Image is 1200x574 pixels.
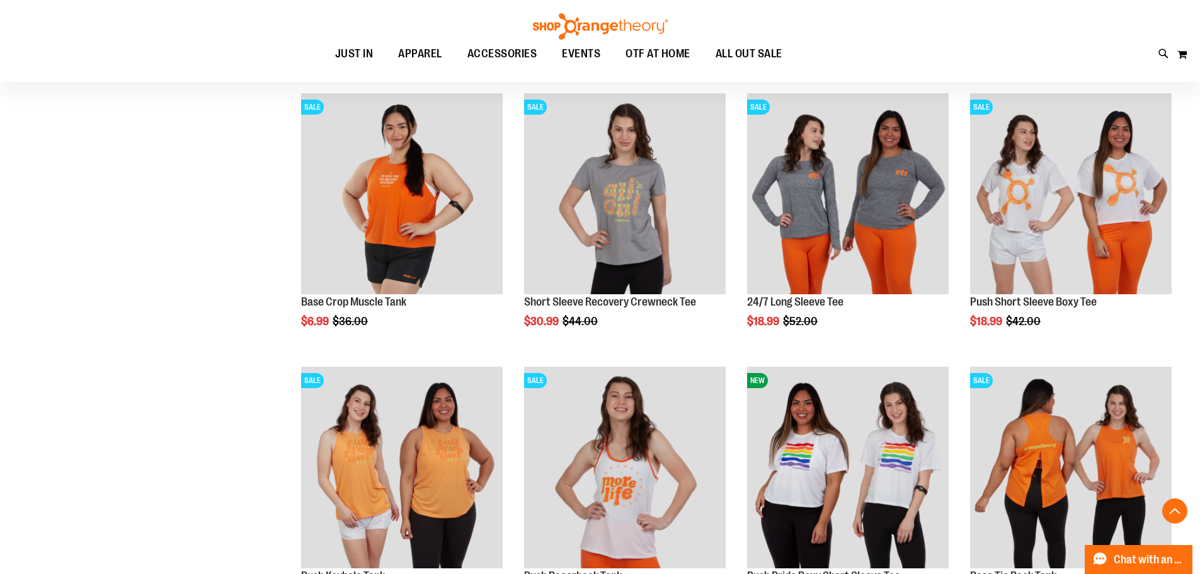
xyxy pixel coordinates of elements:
[970,296,1097,308] a: Push Short Sleeve Boxy Tee
[1085,545,1193,574] button: Chat with an Expert
[301,315,331,328] span: $6.99
[562,40,600,68] span: EVENTS
[518,87,732,360] div: product
[716,40,782,68] span: ALL OUT SALE
[747,100,770,115] span: SALE
[747,373,768,388] span: NEW
[970,315,1004,328] span: $18.99
[1114,554,1185,566] span: Chat with an Expert
[970,93,1172,295] img: Product image for Push Short Sleeve Boxy Tee
[301,93,503,297] a: Product image for Base Crop Muscle TankSALE
[301,367,503,568] img: Product image for Push Keyhole Tank
[747,296,843,308] a: 24/7 Long Sleeve Tee
[747,367,949,570] a: Product image for Push Pride Boxy Short Sleeve TeeNEW
[970,100,993,115] span: SALE
[301,100,324,115] span: SALE
[524,367,726,568] img: Product image for Push Racerback Tank
[563,315,600,328] span: $44.00
[970,373,993,388] span: SALE
[1006,315,1043,328] span: $42.00
[783,315,820,328] span: $52.00
[524,296,696,308] a: Short Sleeve Recovery Crewneck Tee
[970,93,1172,297] a: Product image for Push Short Sleeve Boxy TeeSALE
[524,93,726,295] img: Short Sleeve Recovery Crewneck Tee primary image
[295,87,509,360] div: product
[531,13,670,40] img: Shop Orangetheory
[747,93,949,297] a: Product image for 24/7 Long Sleeve TeeSALE
[970,367,1172,570] a: Product image for Base Tie Back TankSALE
[301,296,406,308] a: Base Crop Muscle Tank
[301,367,503,570] a: Product image for Push Keyhole TankSALE
[626,40,690,68] span: OTF AT HOME
[467,40,537,68] span: ACCESSORIES
[524,367,726,570] a: Product image for Push Racerback TankSALE
[747,315,781,328] span: $18.99
[301,93,503,295] img: Product image for Base Crop Muscle Tank
[747,93,949,295] img: Product image for 24/7 Long Sleeve Tee
[335,40,374,68] span: JUST IN
[524,100,547,115] span: SALE
[333,315,370,328] span: $36.00
[741,87,955,360] div: product
[970,367,1172,568] img: Product image for Base Tie Back Tank
[301,373,324,388] span: SALE
[1162,498,1187,524] button: Back To Top
[524,315,561,328] span: $30.99
[524,93,726,297] a: Short Sleeve Recovery Crewneck Tee primary imageSALE
[398,40,442,68] span: APPAREL
[524,373,547,388] span: SALE
[747,367,949,568] img: Product image for Push Pride Boxy Short Sleeve Tee
[964,87,1178,360] div: product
